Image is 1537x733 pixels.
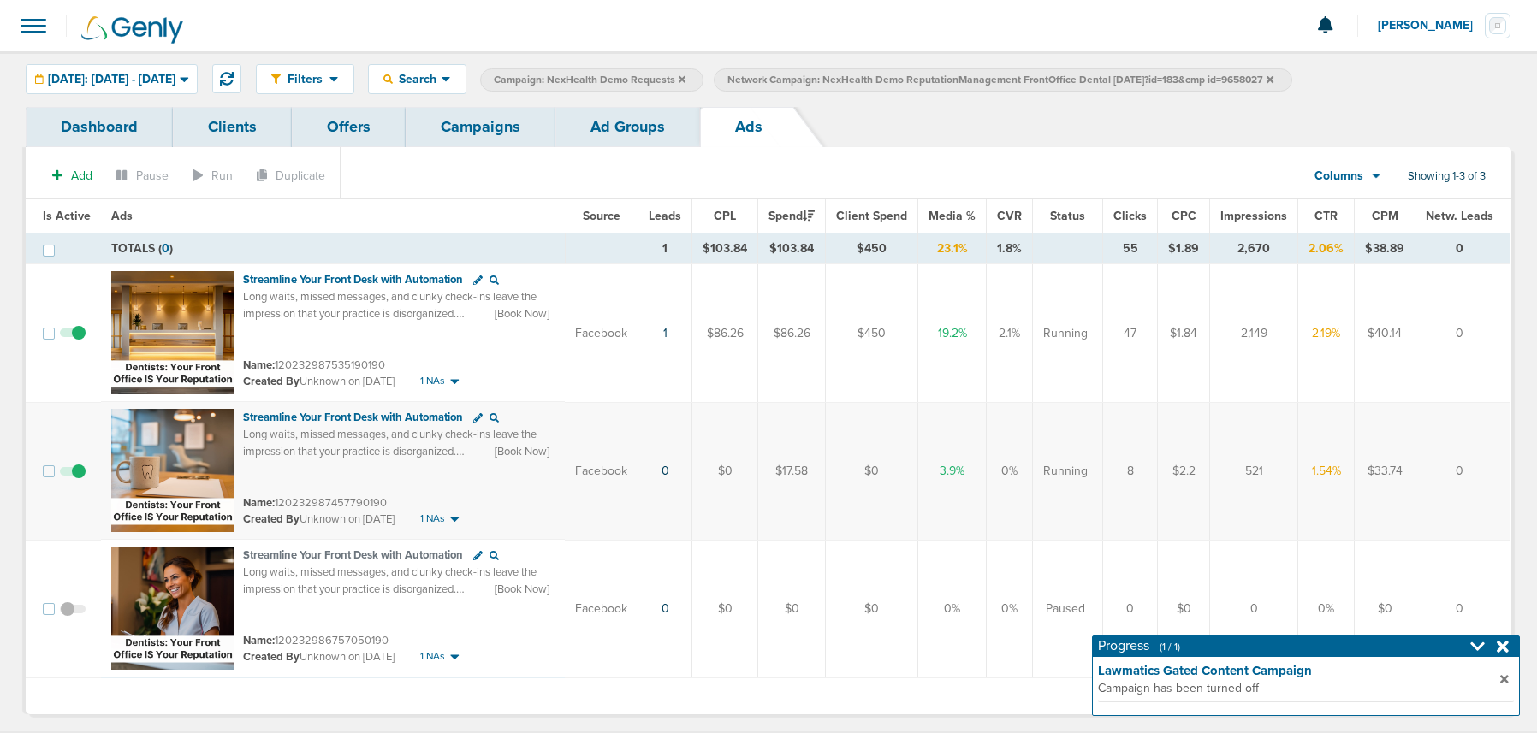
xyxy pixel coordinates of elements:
span: Ads [111,209,133,223]
span: Long waits, missed messages, and clunky check-ins leave the impression that your practice is diso... [243,290,549,421]
a: Clients [173,107,292,147]
td: 2,149 [1210,264,1298,403]
span: Impressions [1220,209,1287,223]
span: Created By [243,375,300,388]
td: $0 [692,402,758,540]
span: Network Campaign: NexHealth Demo ReputationManagement FrontOffice Dental [DATE]?id=183&cmp id=965... [727,73,1273,87]
span: Streamline Your Front Desk with Automation [243,273,463,287]
span: Status [1050,209,1085,223]
span: Leads [649,209,681,223]
td: 0 [1415,402,1511,540]
span: 1 NAs [420,511,445,526]
td: $1.84 [1158,264,1210,403]
td: $86.26 [758,264,826,403]
td: 0 [1103,540,1158,678]
small: Unknown on [DATE] [243,374,395,389]
span: Name: [243,496,275,510]
a: 1 [663,326,668,340]
span: Clicks [1113,209,1147,223]
td: $86.26 [692,264,758,403]
span: CPC [1172,209,1196,223]
td: $0 [692,540,758,678]
span: 0 [162,241,169,256]
td: 1.54% [1298,402,1355,540]
span: [Book Now] [495,306,549,322]
td: 0% [987,540,1033,678]
td: Facebook [565,540,638,678]
span: Name: [243,634,275,647]
td: $0 [826,402,918,540]
img: Genly [81,16,183,44]
strong: Lawmatics Gated Content Campaign [1098,662,1500,680]
td: 55 [1103,233,1158,264]
span: Running [1043,325,1088,342]
td: 0 [1415,233,1511,264]
td: 1.8% [987,233,1033,264]
span: [PERSON_NAME] [1378,20,1485,32]
td: $0 [1158,540,1210,678]
td: 0% [918,540,987,678]
td: $0 [758,540,826,678]
td: $0 [826,540,918,678]
span: CTR [1314,209,1338,223]
img: Ad image [111,271,234,394]
span: CPM [1372,209,1398,223]
td: 0% [987,402,1033,540]
td: $103.84 [692,233,758,264]
span: Search [393,72,442,86]
span: Created By [243,650,300,664]
td: 19.2% [918,264,987,403]
span: Source [583,209,620,223]
span: Streamline Your Front Desk with Automation [243,548,463,562]
td: 2.06% [1298,233,1355,264]
h4: Progress [1098,638,1180,655]
td: 2.19% [1298,264,1355,403]
span: CVR [997,209,1022,223]
td: 0% [1298,540,1355,678]
td: $0 [1355,540,1415,678]
td: TOTALS ( ) [101,233,565,264]
small: Unknown on [DATE] [243,511,395,527]
td: $450 [826,233,918,264]
td: 2.1% [987,264,1033,403]
td: $2.2 [1158,402,1210,540]
button: Add [43,163,102,188]
span: Client Spend [836,209,907,223]
span: Filters [281,72,329,86]
small: 120232987535190190 [243,358,385,372]
small: 120232986757050190 [243,634,389,647]
span: Long waits, missed messages, and clunky check-ins leave the impression that your practice is diso... [243,428,549,559]
td: 1 [638,233,692,264]
span: Streamline Your Front Desk with Automation [243,411,463,424]
span: Columns [1314,168,1363,185]
small: 120232987457790190 [243,496,387,510]
a: Campaigns [406,107,555,147]
a: 0 [662,601,669,616]
span: Is Active [43,209,91,223]
td: $450 [826,264,918,403]
span: Netw. Leads [1426,209,1493,223]
img: Ad image [111,547,234,670]
td: $33.74 [1355,402,1415,540]
td: 0 [1415,264,1511,403]
span: Name: [243,358,275,372]
a: 0 [662,464,669,478]
td: 8 [1103,402,1158,540]
small: Unknown on [DATE] [243,649,395,665]
span: [DATE]: [DATE] - [DATE] [48,74,175,86]
td: $1.89 [1158,233,1210,264]
span: 1 NAs [420,374,445,388]
td: 3.9% [918,402,987,540]
a: Ad Groups [555,107,700,147]
td: 2,670 [1210,233,1298,264]
td: $103.84 [758,233,826,264]
a: Dashboard [26,107,173,147]
span: Campaign has been turned off [1098,680,1495,697]
span: Campaign: NexHealth Demo Requests [494,73,685,87]
span: Add [71,168,92,183]
span: Long waits, missed messages, and clunky check-ins leave the impression that your practice is diso... [243,565,549,696]
span: CPL [714,209,736,223]
span: Showing 1-3 of 3 [1408,169,1486,184]
span: [Book Now] [495,444,549,459]
span: Media % [929,209,976,223]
